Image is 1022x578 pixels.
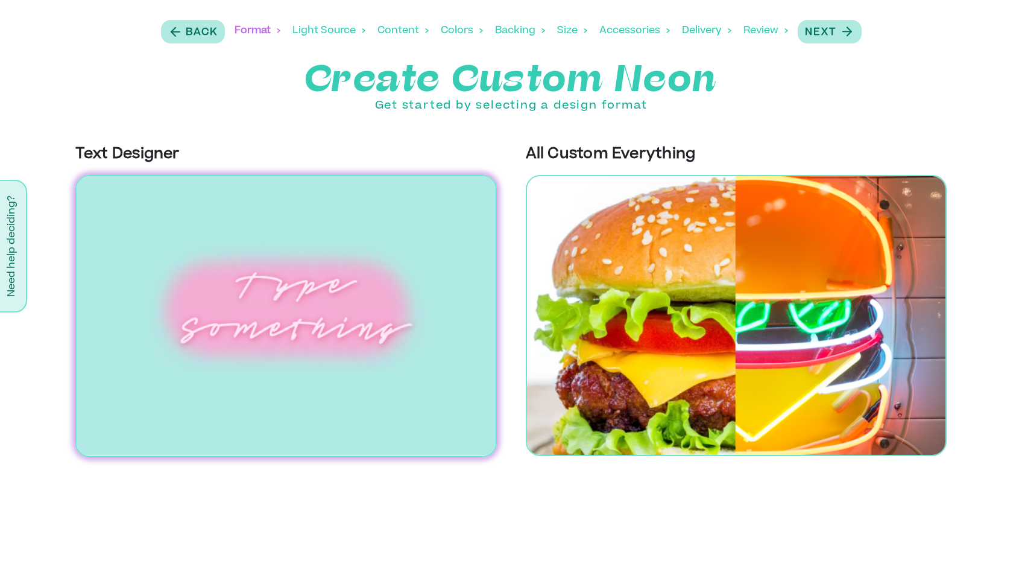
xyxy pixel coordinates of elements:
div: Format [235,12,280,49]
div: Colors [441,12,483,49]
p: Next [805,25,836,40]
img: Text Designer [75,175,497,457]
p: All Custom Everything [526,144,947,165]
div: Content [377,12,429,49]
div: Size [557,12,587,49]
p: Text Designer [75,144,497,165]
div: Light Source [292,12,365,49]
div: Accessories [599,12,670,49]
button: Next [798,20,862,43]
div: Backing [495,12,545,49]
div: Delivery [682,12,731,49]
button: Back [161,20,225,43]
div: Review [743,12,788,49]
p: Back [186,25,218,40]
img: All Custom Everything [526,175,947,456]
